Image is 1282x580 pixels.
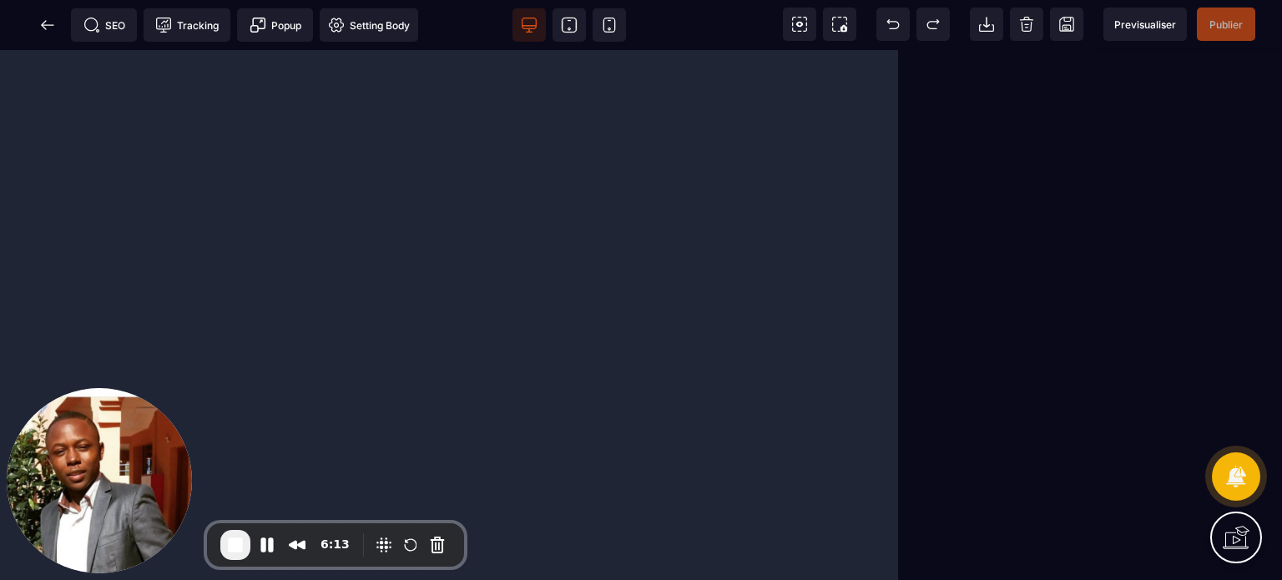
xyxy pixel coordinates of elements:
span: Preview [1103,8,1187,41]
span: Previsualiser [1114,18,1176,31]
span: Publier [1209,18,1243,31]
span: Popup [250,17,301,33]
span: Screenshot [823,8,856,41]
span: View components [783,8,816,41]
span: Setting Body [328,17,410,33]
span: SEO [83,17,125,33]
span: Tracking [155,17,219,33]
